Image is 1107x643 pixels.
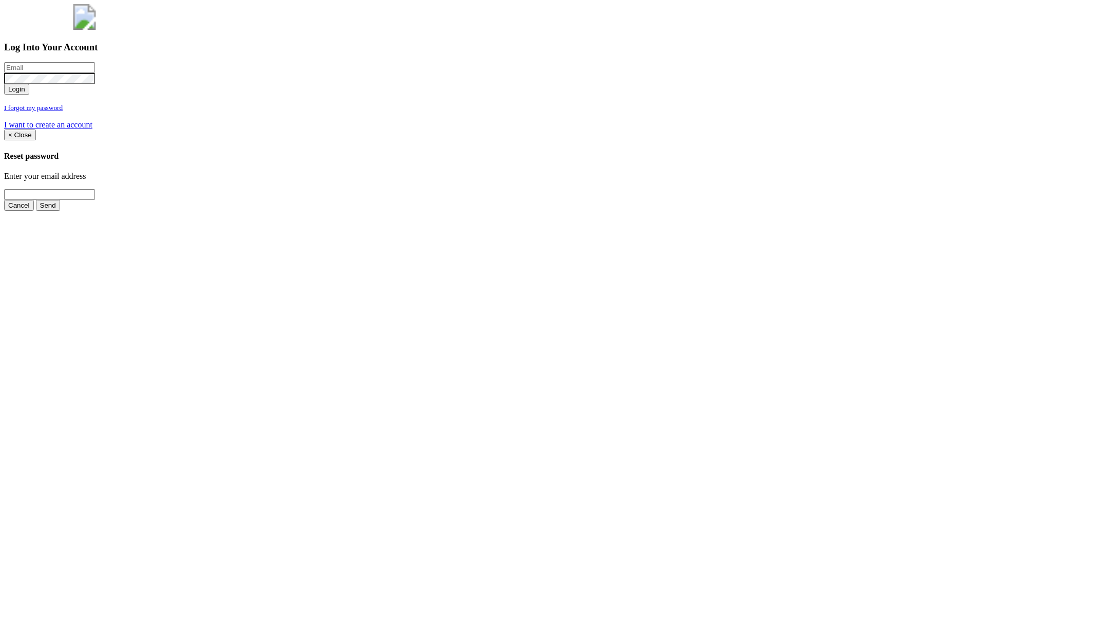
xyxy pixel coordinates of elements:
[8,131,12,139] span: ×
[4,172,1103,181] p: Enter your email address
[4,42,1103,53] h3: Log Into Your Account
[4,62,95,73] input: Email
[14,131,32,139] span: Close
[4,120,92,129] a: I want to create an account
[4,104,63,112] small: I forgot my password
[36,200,60,211] button: Send
[4,84,29,95] button: Login
[4,152,1103,161] h4: Reset password
[4,200,34,211] button: Cancel
[4,103,63,112] a: I forgot my password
